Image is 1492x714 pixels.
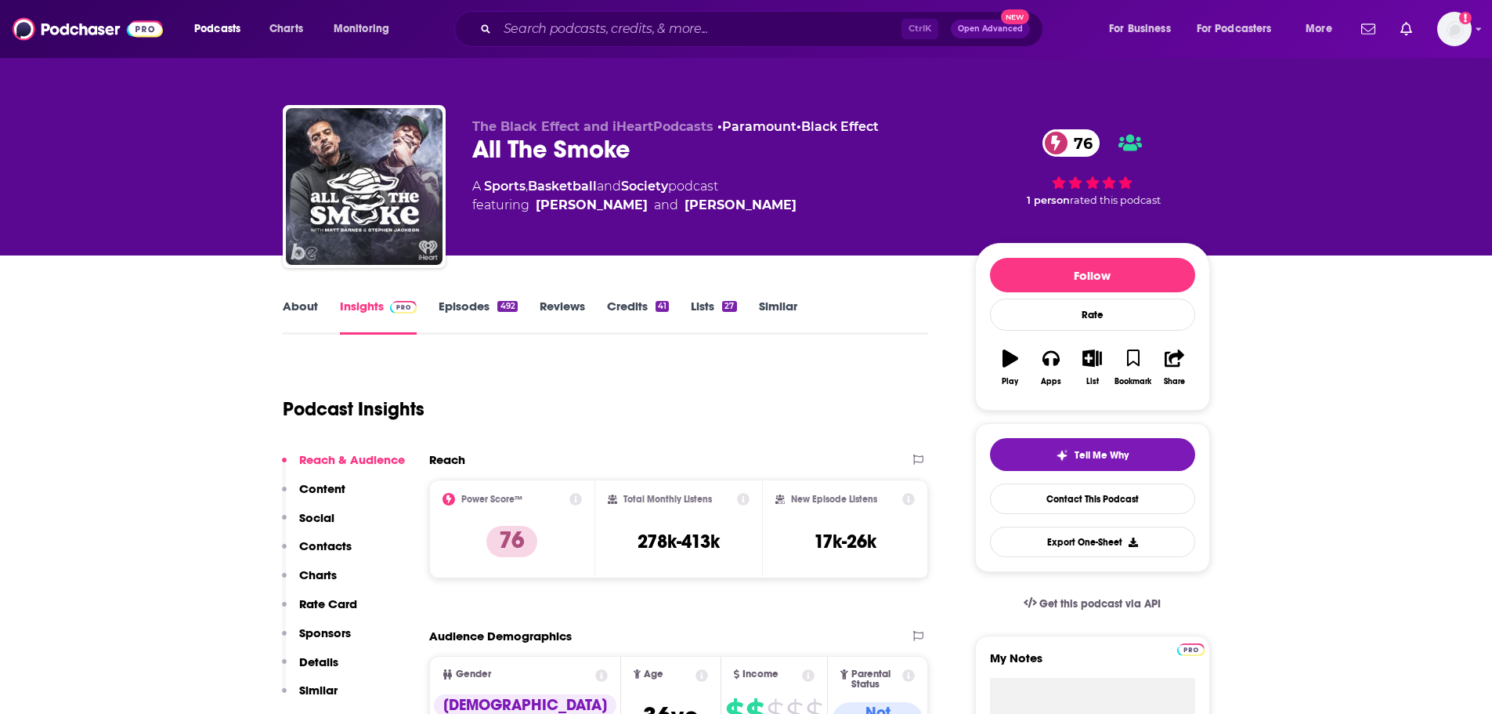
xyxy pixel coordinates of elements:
h3: 278k-413k [638,530,720,553]
span: , [526,179,528,194]
a: Contact This Podcast [990,484,1195,514]
button: Open AdvancedNew [951,20,1030,38]
a: Basketball [528,179,597,194]
button: Reach & Audience [282,452,405,481]
p: Charts [299,567,337,582]
button: Sponsors [282,625,351,654]
a: Society [621,179,668,194]
div: 492 [497,301,517,312]
a: Black Effect [801,119,879,134]
span: More [1306,18,1332,40]
input: Search podcasts, credits, & more... [497,16,901,42]
img: User Profile [1437,12,1472,46]
div: Search podcasts, credits, & more... [469,11,1058,47]
img: Podchaser Pro [1177,643,1205,656]
button: Rate Card [282,596,357,625]
h2: New Episode Listens [791,494,877,505]
button: Play [990,339,1031,396]
img: Podchaser - Follow, Share and Rate Podcasts [13,14,163,44]
a: Lists27 [691,299,736,335]
button: Share [1154,339,1194,396]
span: Gender [456,669,491,680]
button: Apps [1031,339,1071,396]
a: Credits41 [607,299,669,335]
a: Get this podcast via API [1011,585,1174,623]
a: Episodes492 [439,299,517,335]
span: Logged in as ereardon [1437,12,1472,46]
div: A podcast [472,177,797,215]
button: open menu [183,16,261,42]
div: Rate [990,299,1195,331]
span: rated this podcast [1070,194,1161,206]
a: 76 [1042,129,1100,157]
div: 76 1 personrated this podcast [975,119,1210,216]
span: For Podcasters [1197,18,1272,40]
h2: Audience Demographics [429,629,572,643]
h2: Total Monthly Listens [623,494,712,505]
span: Open Advanced [958,25,1023,33]
span: Charts [269,18,303,40]
a: Charts [259,16,312,42]
button: open menu [1295,16,1352,42]
a: Show notifications dropdown [1394,16,1418,42]
div: 41 [656,301,669,312]
div: Share [1164,377,1185,386]
p: Rate Card [299,596,357,611]
a: Matt Barnes [536,196,648,215]
img: tell me why sparkle [1056,449,1068,462]
button: Contacts [282,538,352,567]
h2: Reach [429,452,465,467]
span: Get this podcast via API [1039,597,1161,611]
h3: 17k-26k [814,530,876,553]
button: Follow [990,258,1195,292]
a: Pro website [1177,641,1205,656]
span: Parental Status [851,669,900,690]
span: and [597,179,621,194]
a: Show notifications dropdown [1355,16,1382,42]
h2: Power Score™ [461,494,522,505]
span: and [654,196,678,215]
svg: Add a profile image [1459,12,1472,24]
button: Similar [282,683,338,712]
button: open menu [323,16,410,42]
p: Contacts [299,538,352,553]
label: My Notes [990,651,1195,678]
img: All The Smoke [286,108,443,265]
button: Content [282,481,345,510]
button: Show profile menu [1437,12,1472,46]
button: Bookmark [1113,339,1154,396]
p: 76 [486,526,537,557]
p: Similar [299,683,338,698]
button: Details [282,654,338,683]
div: Play [1002,377,1018,386]
div: Apps [1041,377,1061,386]
a: Similar [759,299,797,335]
div: Bookmark [1114,377,1151,386]
img: Podchaser Pro [390,301,417,314]
p: Reach & Audience [299,452,405,467]
span: The Black Effect and iHeartPodcasts [472,119,713,134]
a: Paramount [722,119,797,134]
p: Social [299,510,334,525]
button: Charts [282,567,337,596]
h1: Podcast Insights [283,397,424,421]
button: tell me why sparkleTell Me Why [990,438,1195,471]
button: Export One-Sheet [990,527,1195,557]
p: Sponsors [299,625,351,640]
a: Sports [484,179,526,194]
button: open menu [1098,16,1190,42]
span: Income [742,669,779,680]
span: Monitoring [334,18,389,40]
a: InsightsPodchaser Pro [340,299,417,335]
a: Stephen Jackson [685,196,797,215]
button: open menu [1187,16,1295,42]
a: About [283,299,318,335]
p: Details [299,654,338,669]
span: 76 [1058,129,1100,157]
span: 1 person [1027,194,1070,206]
span: Age [644,669,663,680]
button: List [1071,339,1112,396]
span: Ctrl K [901,19,938,39]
